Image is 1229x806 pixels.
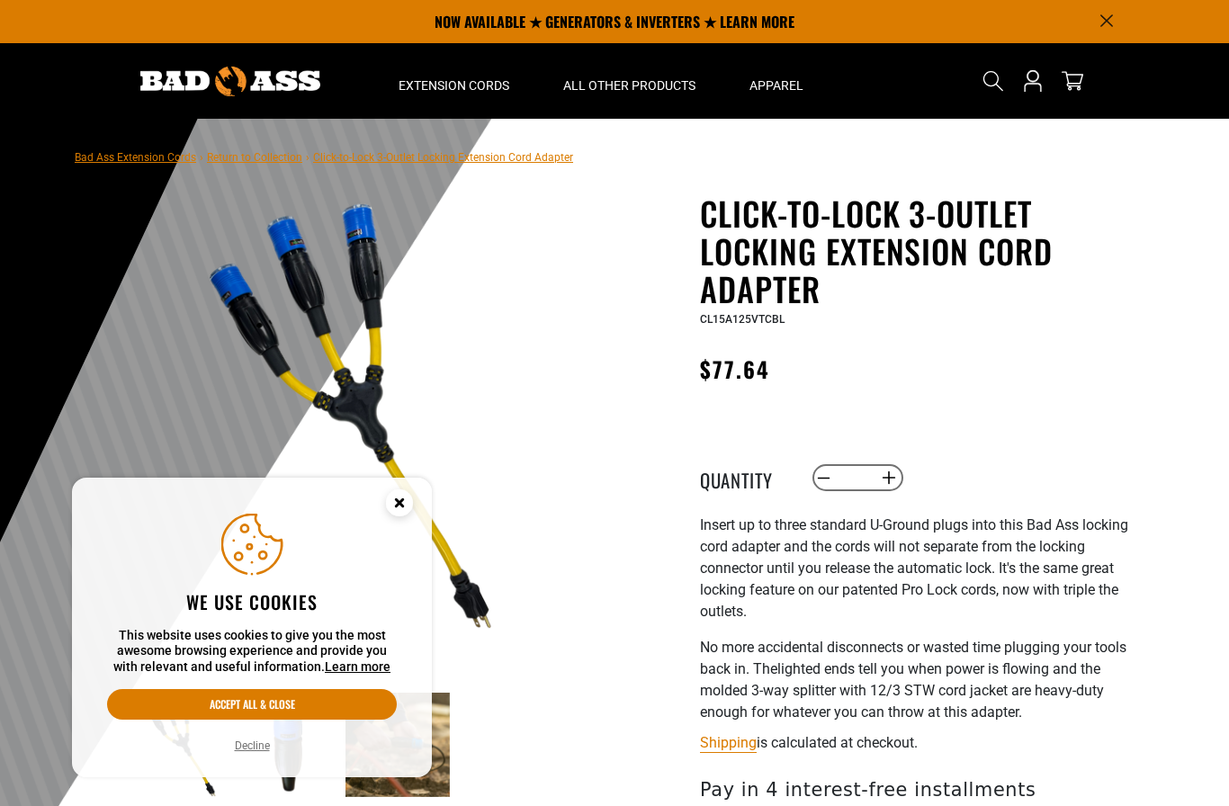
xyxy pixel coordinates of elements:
p: This website uses cookies to give you the most awesome browsing experience and provide you with r... [107,628,397,676]
span: Extension Cords [399,77,509,94]
span: › [306,151,309,164]
span: Apparel [749,77,803,94]
img: Bad Ass Extension Cords [140,67,320,96]
button: Decline [229,737,275,755]
a: Learn more [325,659,390,674]
aside: Cookie Consent [72,478,432,778]
nav: breadcrumbs [75,146,573,167]
div: is calculated at checkout. [700,730,1141,755]
span: All Other Products [563,77,695,94]
label: Quantity [700,466,790,489]
span: › [200,151,203,164]
summary: All Other Products [536,43,722,119]
button: Accept all & close [107,689,397,720]
a: Bad Ass Extension Cords [75,151,196,164]
h1: Click-to-Lock 3-Outlet Locking Extension Cord Adapter [700,194,1141,308]
summary: Search [979,67,1008,95]
summary: Apparel [722,43,830,119]
span: Click-to-Lock 3-Outlet Locking Extension Cord Adapter [313,151,573,164]
a: Shipping [700,734,757,751]
a: Return to Collection [207,151,302,164]
span: No more accidental disconnects or wasted time plugging your tools back in. The lighted ends tell ... [700,639,1126,721]
h2: We use cookies [107,590,397,613]
span: nsert up to three standard U-Ground plugs into this Bad Ass locking cord adapter and the cords wi... [700,516,1128,620]
span: CL15A125VTCBL [700,313,785,326]
summary: Extension Cords [372,43,536,119]
span: $77.64 [700,353,770,385]
p: I [700,515,1141,622]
